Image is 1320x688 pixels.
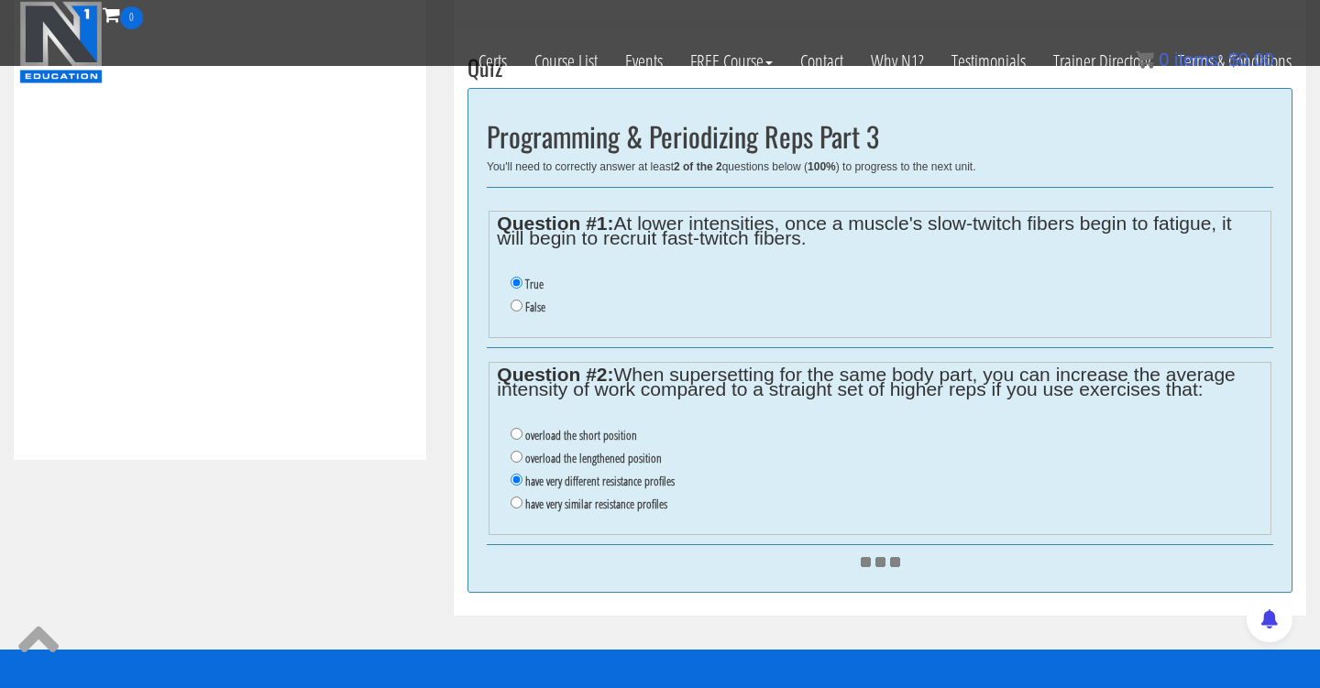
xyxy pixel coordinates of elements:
[676,29,786,93] a: FREE Course
[861,557,900,567] img: ajax_loader.gif
[611,29,676,93] a: Events
[525,474,675,488] label: have very different resistance profiles
[1228,49,1274,70] bdi: 0.00
[497,364,613,385] strong: Question #2:
[497,216,1262,246] legend: At lower intensities, once a muscle's slow-twitch fibers begin to fatigue, it will begin to recru...
[525,451,662,465] label: overload the lengthened position
[857,29,938,93] a: Why N1?
[1039,29,1164,93] a: Trainer Directory
[808,160,836,173] b: 100%
[525,428,637,442] label: overload the short position
[938,29,1039,93] a: Testimonials
[1136,50,1154,69] img: icon11.png
[1159,49,1169,70] span: 0
[1164,29,1305,93] a: Terms & Conditions
[521,29,611,93] a: Course List
[1136,49,1274,70] a: 0 items: $0.00
[465,29,521,93] a: Certs
[497,367,1262,397] legend: When supersetting for the same body part, you can increase the average intensity of work compared...
[674,160,722,173] b: 2 of the 2
[19,1,103,83] img: n1-education
[786,29,857,93] a: Contact
[497,213,613,234] strong: Question #1:
[1228,49,1238,70] span: $
[120,6,143,29] span: 0
[525,277,544,291] label: True
[1174,49,1223,70] span: items:
[525,300,545,314] label: False
[487,160,1273,173] div: You'll need to correctly answer at least questions below ( ) to progress to the next unit.
[525,497,667,511] label: have very similar resistance profiles
[103,2,143,27] a: 0
[487,121,1273,151] h2: Programming & Periodizing Reps Part 3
